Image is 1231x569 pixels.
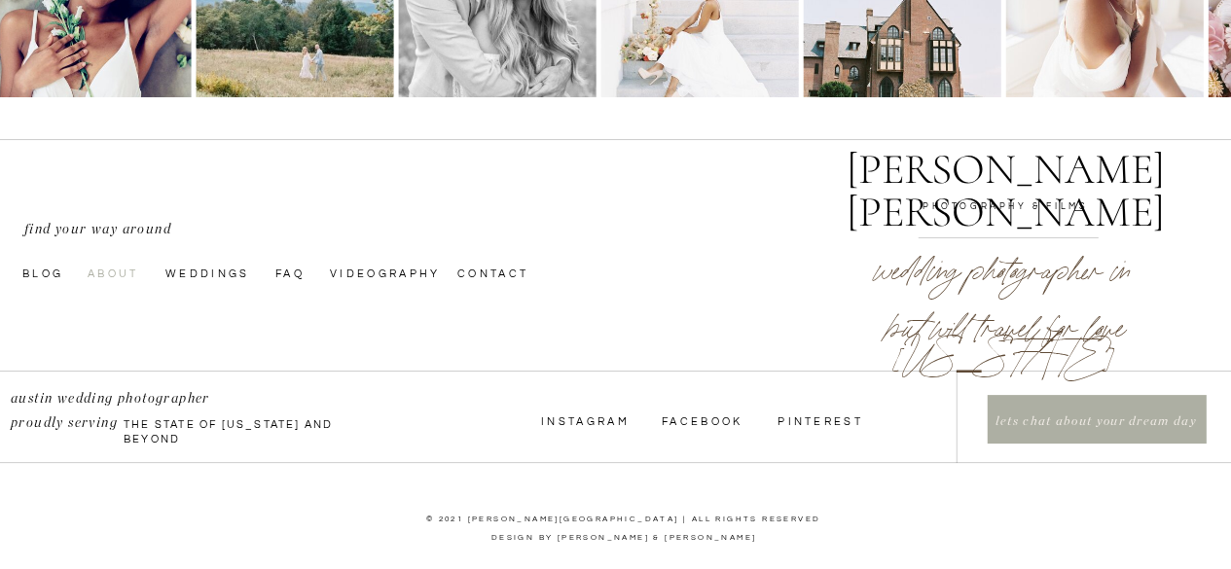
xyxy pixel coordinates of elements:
a: Weddings [165,265,257,280]
a: Design by [PERSON_NAME] & [PERSON_NAME] [468,531,780,551]
a: Facebook [662,412,748,428]
a: lets chat about your dream day [989,412,1203,434]
a: Contact [457,265,556,280]
a: videography [330,265,439,280]
p: find your way around [24,218,224,233]
a: [PERSON_NAME] [PERSON_NAME] [834,148,1177,201]
p: austin wedding photographer proudly serving [11,387,257,411]
a: Pinterest [778,412,869,428]
a: About [88,265,155,280]
p: but will travel for love [876,286,1136,370]
p: © 2021 [PERSON_NAME][GEOGRAPHIC_DATA] | ALL RIGHTS RESERVED [345,513,902,525]
h2: wedding photographer in [US_STATE] [786,229,1219,351]
a: InstagraM [541,412,629,428]
a: Blog [22,265,84,280]
a: faq [275,265,307,280]
p: the state of [US_STATE] and beyond [124,417,363,436]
